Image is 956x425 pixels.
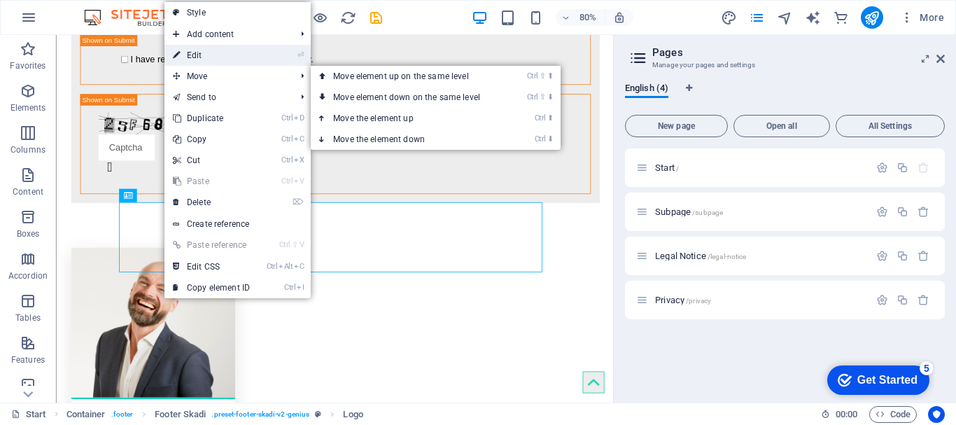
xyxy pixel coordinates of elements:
i: ⬆ [547,113,554,123]
span: More [900,11,944,25]
nav: breadcrumb [66,406,363,423]
span: /legal-notice [708,253,747,260]
i: Commerce [833,10,849,26]
i: Save (Ctrl+S) [368,10,384,26]
i: Ctrl [281,113,293,123]
div: Settings [876,162,888,174]
p: Favorites [10,60,45,71]
div: Settings [876,250,888,262]
span: . footer [111,406,134,423]
i: Navigator [777,10,793,26]
a: ⌦Delete [164,192,258,213]
button: reload [339,9,356,26]
a: Ctrl⬇Move the element down [311,129,508,150]
i: ⌦ [293,197,304,207]
i: C [294,134,304,144]
span: Click to select. Double-click to edit [343,406,363,423]
span: Open all [740,122,824,130]
a: Ctrl⇧VPaste reference [164,235,258,256]
a: Ctrl⇧⬆Move element up on the same level [311,66,508,87]
div: Remove [918,294,929,306]
i: Ctrl [279,240,290,249]
a: Click to cancel selection. Double-click to open Pages [11,406,46,423]
span: : [845,409,848,419]
i: V [300,240,304,249]
i: X [294,155,304,165]
i: ⬇ [547,134,554,144]
a: Send to [164,87,290,108]
i: Alt [279,262,293,271]
button: save [367,9,384,26]
p: Features [11,354,45,365]
i: Ctrl [527,92,538,102]
a: Style [164,2,311,23]
div: Settings [876,294,888,306]
div: Duplicate [897,206,908,218]
button: Click here to leave preview mode and continue editing [311,9,328,26]
p: Content [13,186,43,197]
div: Remove [918,206,929,218]
i: Design (Ctrl+Alt+Y) [721,10,737,26]
a: CtrlDDuplicate [164,108,258,129]
div: Remove [918,250,929,262]
a: ⏎Edit [164,45,258,66]
span: Click to open page [655,207,723,217]
div: The startpage cannot be deleted [918,162,929,174]
i: ⬆ [547,71,554,81]
a: Create reference [164,214,311,235]
button: text_generator [805,9,822,26]
i: ⇧ [540,92,546,102]
span: Click to select. Double-click to edit [155,406,206,423]
span: English (4) [625,80,668,99]
button: New page [625,115,728,137]
i: Ctrl [535,134,546,144]
i: Ctrl [284,283,295,292]
span: /subpage [692,209,723,216]
i: I [297,283,304,292]
button: publish [861,6,883,29]
span: /privacy [686,297,711,305]
span: Click to open page [655,162,679,173]
span: Click to open page [655,295,711,305]
p: Accordion [8,270,48,281]
div: Get Started 5 items remaining, 0% complete [11,7,113,36]
i: ⏎ [297,50,304,60]
button: All Settings [836,115,945,137]
i: V [294,176,304,186]
div: Privacy/privacy [651,295,869,305]
i: Ctrl [281,155,293,165]
span: Add content [164,24,290,45]
button: More [894,6,950,29]
i: ⇧ [540,71,546,81]
span: Code [876,406,911,423]
p: Columns [10,144,45,155]
div: 5 [104,3,118,17]
a: CtrlCCopy [164,129,258,150]
div: Start/ [651,163,869,172]
i: ⇧ [292,240,298,249]
i: This element is a customizable preset [315,410,321,418]
span: New page [631,122,722,130]
a: CtrlICopy element ID [164,277,258,298]
div: Duplicate [897,294,908,306]
i: ⬇ [547,92,554,102]
button: navigator [777,9,794,26]
span: All Settings [842,122,939,130]
span: 00 00 [836,406,857,423]
div: Duplicate [897,250,908,262]
a: CtrlXCut [164,150,258,171]
button: 80% [556,9,605,26]
a: Ctrl⬆Move the element up [311,108,508,129]
button: Usercentrics [928,406,945,423]
i: Ctrl [281,176,293,186]
a: CtrlAltCEdit CSS [164,256,258,277]
i: Publish [864,10,880,26]
i: Pages (Ctrl+Alt+S) [749,10,765,26]
p: Elements [10,102,46,113]
button: design [721,9,738,26]
button: Code [869,406,917,423]
p: Tables [15,312,41,323]
div: Get Started [41,15,101,28]
h6: 80% [577,9,599,26]
span: Click to select. Double-click to edit [66,406,106,423]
